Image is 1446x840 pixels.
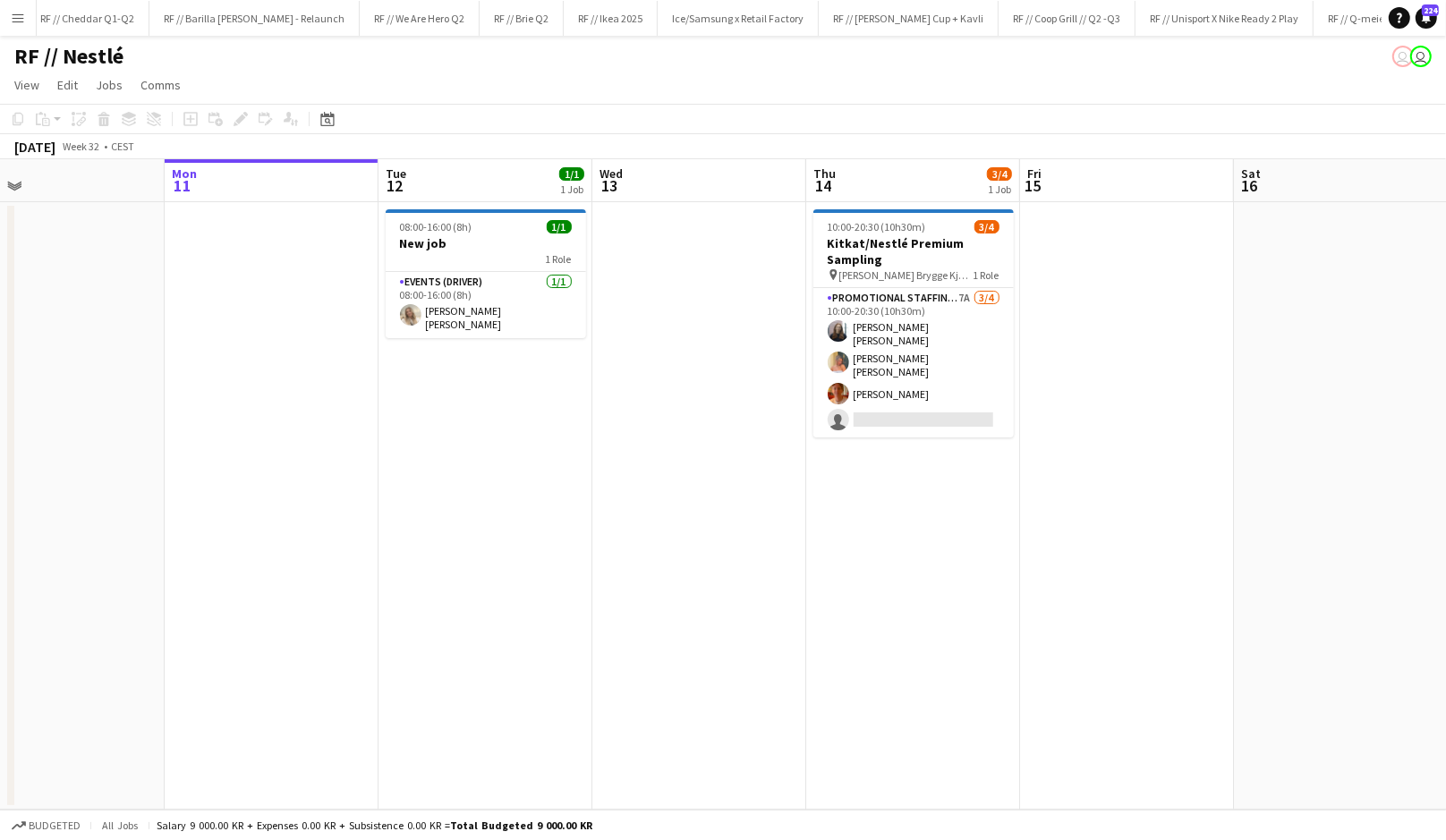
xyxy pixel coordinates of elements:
[974,220,999,233] span: 3/4
[9,816,83,836] button: Budgeted
[14,138,55,156] div: [DATE]
[29,819,81,832] span: Budgeted
[813,235,1014,267] h3: Kitkat/Nestlé Premium Sampling
[988,182,1011,196] div: 1 Job
[7,73,47,97] a: View
[813,288,1014,437] app-card-role: Promotional Staffing (Brand Ambassadors)7A3/410:00-20:30 (10h30m)[PERSON_NAME] [PERSON_NAME][PERS...
[600,165,623,182] span: Wed
[813,209,1014,437] app-job-card: 10:00-20:30 (10h30m)3/4Kitkat/Nestlé Premium Sampling [PERSON_NAME] Brygge Kjøpesenter1 RolePromo...
[828,220,926,233] span: 10:00-20:30 (10h30m)
[386,165,406,182] span: Tue
[597,175,623,196] span: 13
[1136,1,1314,36] button: RF // Unisport X Nike Ready 2 Play
[400,220,472,233] span: 08:00-16:00 (8h)
[1241,165,1261,182] span: Sat
[1238,175,1261,196] span: 16
[658,1,819,36] button: Ice/Samsung x Retail Factory
[480,1,564,36] button: RF // Brie Q2
[157,819,592,832] div: Salary 9 000.00 KR + Expenses 0.00 KR + Subsistence 0.00 KR =
[133,73,188,97] a: Comms
[1027,165,1042,182] span: Fri
[172,165,197,182] span: Mon
[974,268,999,282] span: 1 Role
[386,272,586,338] app-card-role: Events (Driver)1/108:00-16:00 (8h)[PERSON_NAME] [PERSON_NAME]
[819,1,999,36] button: RF // [PERSON_NAME] Cup + Kavli
[1422,4,1439,16] span: 224
[813,165,836,182] span: Thu
[59,140,104,153] span: Week 32
[564,1,658,36] button: RF // Ikea 2025
[547,220,572,233] span: 1/1
[96,77,123,93] span: Jobs
[169,175,197,196] span: 11
[50,73,85,97] a: Edit
[57,77,78,93] span: Edit
[14,43,123,70] h1: RF // Nestlé
[560,182,583,196] div: 1 Job
[1025,175,1042,196] span: 15
[546,252,572,266] span: 1 Role
[140,77,181,93] span: Comms
[987,167,1012,181] span: 3/4
[149,1,360,36] button: RF // Barilla [PERSON_NAME] - Relaunch
[1416,7,1437,29] a: 224
[450,819,592,832] span: Total Budgeted 9 000.00 KR
[811,175,836,196] span: 14
[1410,46,1432,67] app-user-avatar: Alexander Skeppland Hole
[386,209,586,338] app-job-card: 08:00-16:00 (8h)1/1New job1 RoleEvents (Driver)1/108:00-16:00 (8h)[PERSON_NAME] [PERSON_NAME]
[89,73,130,97] a: Jobs
[999,1,1136,36] button: RF // Coop Grill // Q2 -Q3
[1392,46,1414,67] app-user-avatar: Alexander Skeppland Hole
[360,1,480,36] button: RF // We Are Hero Q2
[386,235,586,251] h3: New job
[383,175,406,196] span: 12
[26,1,149,36] button: RF // Cheddar Q1-Q2
[839,268,974,282] span: [PERSON_NAME] Brygge Kjøpesenter
[559,167,584,181] span: 1/1
[14,77,39,93] span: View
[111,140,134,153] div: CEST
[98,819,141,832] span: All jobs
